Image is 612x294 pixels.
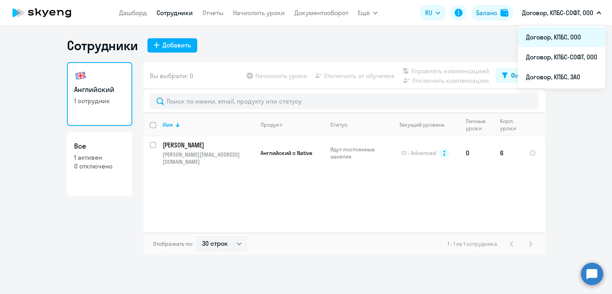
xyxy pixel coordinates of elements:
span: Английский с Native [261,149,312,157]
h1: Сотрудники [67,37,138,53]
a: [PERSON_NAME] [163,141,254,149]
img: english [74,69,87,82]
div: Корп. уроки [500,118,516,132]
p: [PERSON_NAME][EMAIL_ADDRESS][DOMAIN_NAME] [163,151,254,165]
span: 1 - 1 из 1 сотрудника [447,240,497,247]
span: Вы выбрали: 0 [150,71,193,80]
a: Отчеты [202,9,224,17]
td: 0 [459,136,494,170]
p: 1 сотрудник [74,96,125,105]
input: Поиск по имени, email, продукту или статусу [150,93,539,109]
div: Добавить [163,40,191,50]
span: C1 - Advanced [402,149,436,157]
button: Добавить [147,38,197,53]
span: RU [425,8,432,18]
span: Ещё [358,8,370,18]
button: Договор, КПБС-СОФТ, ООО [518,3,605,22]
p: 1 активен [74,153,125,162]
h3: Все [74,141,125,151]
button: Балансbalance [471,5,513,21]
p: Договор, КПБС-СОФТ, ООО [522,8,593,18]
div: Продукт [261,121,324,128]
div: Фильтр [511,71,532,80]
div: Корп. уроки [500,118,522,132]
div: Статус [330,121,347,128]
button: RU [420,5,446,21]
p: 0 отключено [74,162,125,171]
span: Отображать по: [153,240,193,247]
div: Имя [163,121,254,128]
div: Баланс [476,8,497,18]
p: [PERSON_NAME] [163,141,253,149]
a: Сотрудники [157,9,193,17]
p: Идут постоянные занятия [330,146,385,160]
a: Документооборот [294,9,348,17]
ul: Ещё [518,25,605,88]
a: Дашборд [119,9,147,17]
div: Текущий уровень [392,121,459,128]
div: Продукт [261,121,282,128]
div: Текущий уровень [399,121,445,128]
div: Статус [330,121,385,128]
img: balance [500,9,508,17]
button: Ещё [358,5,378,21]
div: Личные уроки [466,118,493,132]
div: Личные уроки [466,118,486,132]
a: Все1 активен0 отключено [67,132,132,196]
a: Начислить уроки [233,9,285,17]
a: Английский1 сотрудник [67,62,132,126]
div: Имя [163,121,173,128]
button: Фильтр [496,69,539,83]
td: 6 [494,136,523,170]
h3: Английский [74,84,125,95]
